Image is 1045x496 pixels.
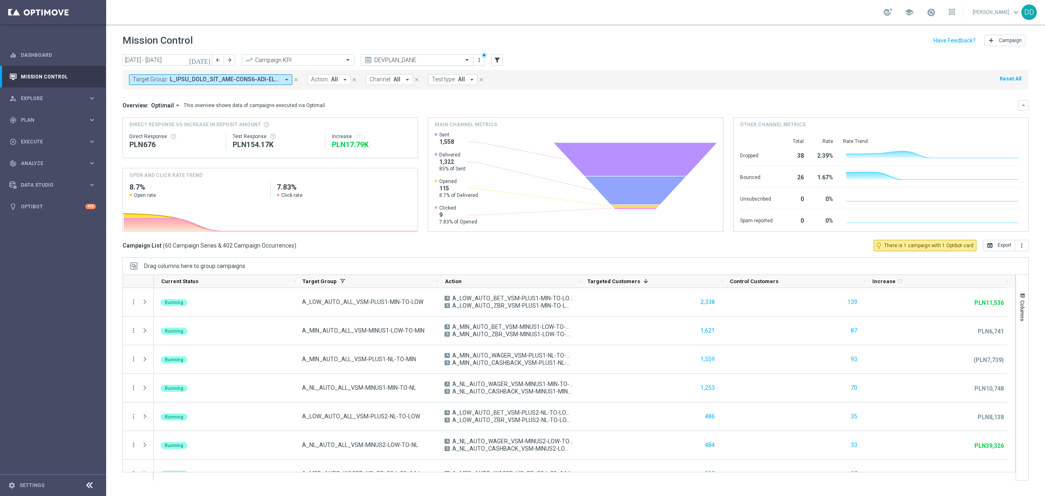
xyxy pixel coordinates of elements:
span: Running [165,443,183,448]
h3: Campaign List [122,242,296,249]
span: A_LOW_AUTO_ALL_VSM-PLUS2-NL-TO-LOW [302,413,420,420]
div: 0% [814,192,833,205]
button: more_vert [130,298,137,306]
div: Unsubscribed [740,192,773,205]
div: Press SPACE to select this row. [154,288,1007,317]
button: open_in_browser Export [983,240,1015,251]
i: arrow_drop_down [174,102,181,109]
span: Running [165,471,183,477]
button: 1,621 [700,326,716,336]
i: add [988,37,994,44]
div: gps_fixed Plan keyboard_arrow_right [9,117,96,123]
div: Test Response [233,133,319,140]
span: school [905,8,914,17]
span: Action [445,278,462,284]
span: Analyze [21,161,88,166]
div: Press SPACE to select this row. [123,288,154,317]
span: Target Group [302,278,337,284]
span: Channel: [369,76,391,83]
button: 1,559 [700,354,716,364]
i: arrow_back [215,57,221,63]
button: 1,253 [700,383,716,393]
div: Press SPACE to select this row. [154,374,1007,402]
button: more_vert [130,470,137,477]
span: A [445,382,450,387]
span: Opened [439,178,478,185]
div: 38 [783,148,804,161]
h3: Overview: [122,102,149,109]
button: more_vert [1015,240,1029,251]
span: keyboard_arrow_down [1012,8,1021,17]
button: 392 [704,469,716,479]
colored-tag: Running [161,441,187,449]
div: PLN154,171 [233,140,319,150]
i: arrow_drop_down [468,76,476,83]
button: Action: All arrow_drop_down [307,74,351,85]
span: A_MED_AUTO_WAGER_VS_RE_50do20_14d [452,470,570,477]
input: Select date range [122,54,212,66]
span: 60 Campaign Series & 402 Campaign Occurrences [165,242,294,249]
span: A_MIN_AUTO_WAGER_VSM-PLUS1-NL-TO-MIN_25do50_8d [452,352,573,359]
span: B [445,332,450,337]
colored-tag: Running [161,298,187,306]
i: trending_up [245,56,253,64]
i: keyboard_arrow_right [88,159,96,167]
div: Mission Control [9,66,96,87]
div: DD [1021,4,1037,20]
div: Explore [9,95,88,102]
span: Increase [872,278,896,284]
div: Data Studio keyboard_arrow_right [9,182,96,188]
button: lightbulb Optibot +10 [9,203,96,210]
i: more_vert [130,441,137,449]
div: 0 [783,192,804,205]
span: 7.83% of Opened [439,219,477,225]
i: open_in_browser [987,242,993,249]
span: A_NL_AUTO_CASHBACK_VSM-MINUS2-LOW-TO-NL_50do75_8d [452,445,573,452]
p: PLN10,748 [974,385,1004,392]
span: A_MIN_AUTO_ZBR_VSM-MINUS1-LOW-TO-MIN_50do10_8d [452,331,573,338]
h2: 7.83% [277,182,411,192]
i: refresh [355,133,362,140]
div: This overview shows data of campaigns executed via Optimail [184,102,325,109]
a: [PERSON_NAME]keyboard_arrow_down [972,6,1021,18]
h4: Other channel metrics [740,121,806,128]
h2: 8.7% [129,182,264,192]
div: Direct Response [129,133,219,140]
div: Press SPACE to select this row. [123,345,154,374]
span: 9 [439,211,477,219]
span: A [445,471,450,476]
div: PLN17,785 [332,140,411,150]
i: close [414,77,420,83]
span: Test type: [432,76,456,83]
i: filter_alt [494,56,501,64]
div: Row Groups [144,263,245,269]
span: ) [294,242,296,249]
button: 33 [850,440,858,450]
button: filter_alt [491,54,503,66]
div: Optibot [9,196,96,217]
button: more_vert [475,55,483,65]
button: person_search Explore keyboard_arrow_right [9,95,96,102]
i: keyboard_arrow_down [1021,103,1026,108]
ng-select: Campaign KPI [242,54,354,66]
div: Press SPACE to select this row. [154,345,1007,374]
div: Increase [332,133,411,140]
div: +10 [85,204,96,209]
button: lightbulb_outline There is 1 campaign with 1 Optibot card [874,240,976,251]
a: Settings [20,483,44,488]
span: A_NL_AUTO_ALL_VSM-MINUS1-MIN-TO-NL [302,384,416,391]
span: Running [165,300,183,305]
i: lightbulb_outline [875,242,883,249]
h1: Mission Control [122,35,193,47]
div: Analyze [9,160,88,167]
button: more_vert [130,413,137,420]
i: more_vert [130,327,137,334]
span: A_MIN_AUTO_ALL_VSM-MINUS1-LOW-TO-MIN [302,327,425,334]
button: 70 [850,383,858,393]
div: Press SPACE to select this row. [123,317,154,345]
span: Plan [21,118,88,123]
span: 1,558 [439,138,454,145]
button: play_circle_outline Execute keyboard_arrow_right [9,139,96,145]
